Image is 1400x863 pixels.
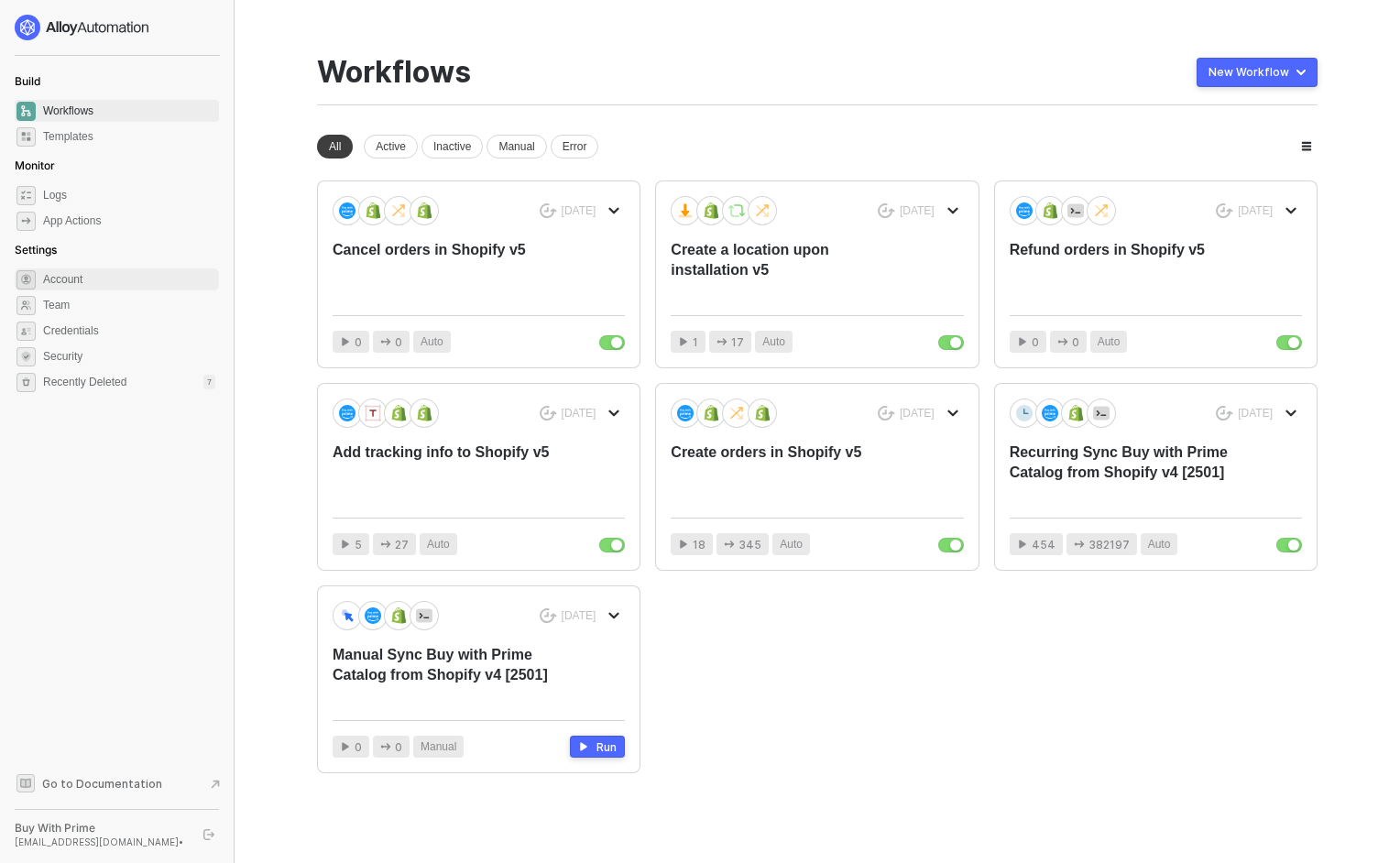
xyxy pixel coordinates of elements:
img: icon [390,607,407,624]
span: 0 [395,333,402,351]
a: logo [15,15,219,40]
div: [DATE] [900,406,935,421]
span: icon-arrow-down [1285,205,1296,216]
span: icon-app-actions [724,539,735,550]
img: icon [677,405,694,421]
span: icon-app-actions [716,336,727,347]
img: icon [365,405,381,421]
img: icon [728,405,745,421]
span: Monitor [15,158,55,172]
img: icon [416,202,432,219]
img: icon [1067,405,1084,421]
div: Manual Sync Buy with Prime Catalog from Shopify v4 [2501] [333,645,566,705]
span: icon-arrow-down [608,610,619,621]
img: icon [390,202,407,219]
div: Refund orders in Shopify v5 [1010,240,1243,300]
span: Settings [15,243,57,257]
div: [EMAIL_ADDRESS][DOMAIN_NAME] • [15,836,187,848]
span: icon-success-page [878,406,895,421]
img: icon [365,202,381,219]
span: 0 [395,738,402,756]
span: icon-app-actions [16,212,36,231]
img: icon [1093,202,1110,219]
span: Auto [427,536,450,553]
img: icon [416,405,432,421]
span: 1 [693,333,698,351]
span: 382197 [1088,536,1130,553]
div: New Workflow [1209,65,1289,80]
span: icon-logs [16,186,36,205]
span: Templates [43,126,215,147]
span: icon-success-page [540,608,557,624]
div: Error [551,135,599,158]
img: icon [1067,202,1084,219]
span: settings [16,270,36,289]
span: icon-success-page [1216,406,1233,421]
span: icon-success-page [540,203,557,219]
span: dashboard [16,102,36,121]
img: icon [1016,202,1033,219]
img: icon [416,607,432,624]
div: Create a location upon installation v5 [671,240,904,300]
span: icon-success-page [878,203,895,219]
div: 7 [203,375,215,389]
img: icon [728,202,745,219]
div: Run [596,739,617,755]
span: 454 [1032,536,1055,553]
span: Recently Deleted [43,375,126,390]
img: icon [1093,405,1110,421]
div: Buy With Prime [15,821,187,836]
span: icon-arrow-down [608,205,619,216]
span: Build [15,74,40,88]
span: icon-app-actions [380,336,391,347]
span: icon-app-actions [380,539,391,550]
span: icon-app-actions [1057,336,1068,347]
span: 0 [355,738,362,756]
span: 0 [1072,333,1079,351]
span: marketplace [16,127,36,147]
span: Manual [421,738,456,756]
span: document-arrow [206,775,224,793]
div: All [317,135,353,158]
div: [DATE] [562,608,596,624]
a: Knowledge Base [15,772,220,794]
button: Run [570,736,625,758]
div: [DATE] [1238,406,1273,421]
span: icon-app-actions [380,741,391,752]
span: icon-arrow-down [947,408,958,419]
span: Auto [780,536,803,553]
img: icon [1042,405,1058,421]
div: Workflows [317,55,471,90]
div: App Actions [43,213,101,229]
span: settings [16,373,36,392]
div: Create orders in Shopify v5 [671,442,904,503]
img: icon [1016,405,1033,421]
span: 0 [355,333,362,351]
span: Workflows [43,100,215,122]
span: documentation [16,774,35,792]
span: icon-app-actions [1074,539,1085,550]
span: icon-arrow-down [1285,408,1296,419]
span: Go to Documentation [42,776,162,792]
img: icon [754,405,771,421]
img: icon [677,202,694,219]
span: Security [43,345,215,367]
span: Account [43,268,215,290]
img: logo [15,15,150,40]
img: icon [703,202,719,219]
img: icon [339,405,355,421]
img: icon [365,607,381,624]
span: 345 [738,536,761,553]
img: icon [390,405,407,421]
div: Inactive [421,135,483,158]
span: Logs [43,184,215,206]
button: New Workflow [1197,58,1318,87]
span: security [16,347,36,366]
span: 27 [395,536,409,553]
img: icon [703,405,719,421]
div: Cancel orders in Shopify v5 [333,240,566,300]
span: 0 [1032,333,1039,351]
span: logout [203,829,214,840]
span: team [16,296,36,315]
div: [DATE] [562,406,596,421]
